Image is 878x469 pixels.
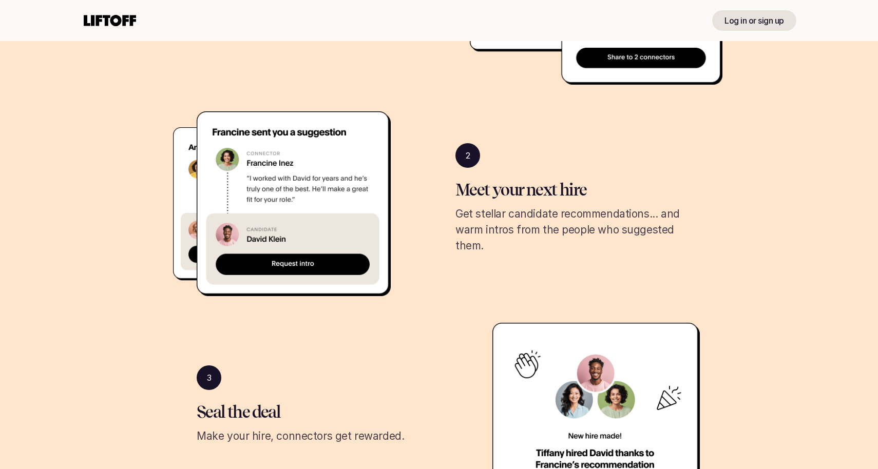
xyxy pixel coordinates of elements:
h1: Meet your next hire [455,180,681,200]
p: Make your hire, connectors get rewarded. [197,428,423,444]
p: 3 [207,372,212,384]
a: Log in or sign up [712,10,796,31]
p: Log in or sign up [724,14,784,27]
p: Get stellar candidate recommendations... and warm intros from the people who suggested them. [455,206,681,254]
p: 2 [466,149,470,162]
h1: Seal the deal [197,402,423,422]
